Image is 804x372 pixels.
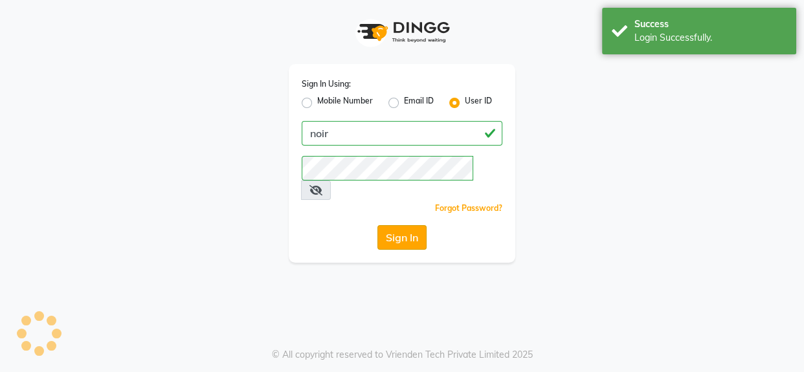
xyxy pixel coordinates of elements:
[350,13,454,51] img: logo1.svg
[302,121,502,146] input: Username
[377,225,427,250] button: Sign In
[404,95,434,111] label: Email ID
[634,31,787,45] div: Login Successfully.
[435,203,502,213] a: Forgot Password?
[317,95,373,111] label: Mobile Number
[302,156,473,181] input: Username
[465,95,492,111] label: User ID
[634,17,787,31] div: Success
[302,78,351,90] label: Sign In Using:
